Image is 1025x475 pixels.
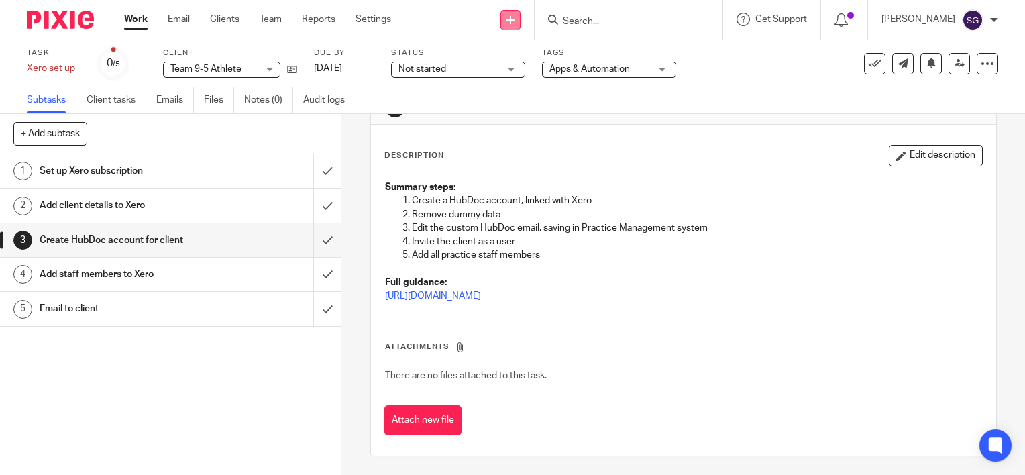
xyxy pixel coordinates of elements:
[13,197,32,215] div: 2
[391,48,525,58] label: Status
[302,13,335,26] a: Reports
[113,60,120,68] small: /5
[244,87,293,113] a: Notes (0)
[412,235,982,248] p: Invite the client as a user
[356,13,391,26] a: Settings
[168,13,190,26] a: Email
[13,162,32,180] div: 1
[412,194,982,207] p: Create a HubDoc account, linked with Xero
[170,64,241,74] span: Team 9-5 Athlete
[13,122,87,145] button: + Add subtask
[27,11,94,29] img: Pixie
[881,13,955,26] p: [PERSON_NAME]
[385,278,447,287] strong: Full guidance:
[13,231,32,250] div: 3
[163,48,297,58] label: Client
[27,48,80,58] label: Task
[27,87,76,113] a: Subtasks
[384,405,462,435] button: Attach new file
[40,264,213,284] h1: Add staff members to Xero
[40,161,213,181] h1: Set up Xero subscription
[412,248,982,262] p: Add all practice staff members
[210,13,239,26] a: Clients
[40,230,213,250] h1: Create HubDoc account for client
[40,299,213,319] h1: Email to client
[156,87,194,113] a: Emails
[889,145,983,166] button: Edit description
[260,13,282,26] a: Team
[542,48,676,58] label: Tags
[385,182,455,192] strong: Summary steps:
[27,62,80,75] div: Xero set up
[124,13,148,26] a: Work
[962,9,983,31] img: svg%3E
[40,195,213,215] h1: Add client details to Xero
[412,208,982,221] p: Remove dummy data
[87,87,146,113] a: Client tasks
[314,64,342,73] span: [DATE]
[13,300,32,319] div: 5
[561,16,682,28] input: Search
[412,221,982,235] p: Edit the custom HubDoc email, saving in Practice Management system
[385,371,547,380] span: There are no files attached to this task.
[107,56,120,71] div: 0
[549,64,630,74] span: Apps & Automation
[303,87,355,113] a: Audit logs
[384,150,444,161] p: Description
[314,48,374,58] label: Due by
[385,343,449,350] span: Attachments
[398,64,446,74] span: Not started
[13,265,32,284] div: 4
[385,291,481,301] a: [URL][DOMAIN_NAME]
[755,15,807,24] span: Get Support
[204,87,234,113] a: Files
